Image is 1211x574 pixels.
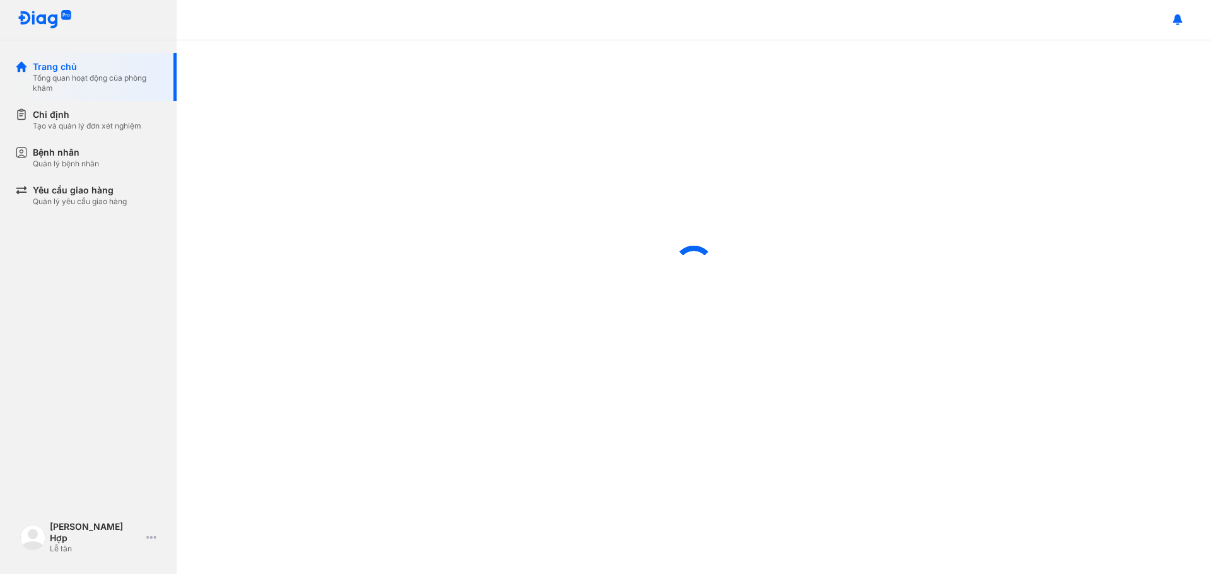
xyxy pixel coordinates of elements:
[20,525,45,550] img: logo
[33,108,141,121] div: Chỉ định
[33,159,99,169] div: Quản lý bệnh nhân
[50,521,141,544] div: [PERSON_NAME] Hợp
[33,60,161,73] div: Trang chủ
[33,146,99,159] div: Bệnh nhân
[33,73,161,93] div: Tổng quan hoạt động của phòng khám
[18,10,72,30] img: logo
[50,544,141,554] div: Lễ tân
[33,184,127,197] div: Yêu cầu giao hàng
[33,121,141,131] div: Tạo và quản lý đơn xét nghiệm
[33,197,127,207] div: Quản lý yêu cầu giao hàng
